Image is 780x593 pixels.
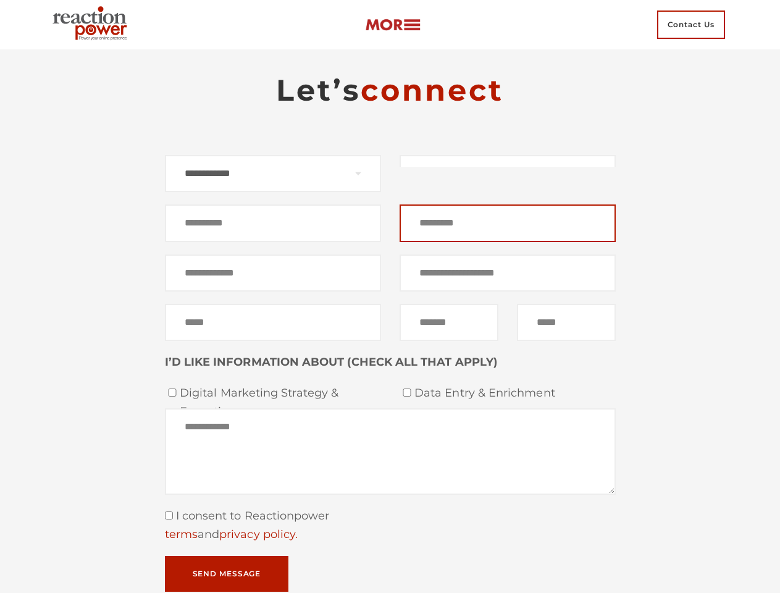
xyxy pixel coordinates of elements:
span: Contact Us [657,11,725,39]
div: and [165,526,616,544]
button: Send Message [165,556,289,592]
span: Digital Marketing Strategy & Execution [180,384,381,421]
span: connect [361,72,504,108]
span: Data Entry & Enrichment [414,384,616,403]
img: Executive Branding | Personal Branding Agency [48,2,137,47]
form: Contact form [165,155,616,592]
a: privacy policy. [219,528,298,541]
img: more-btn.png [365,18,421,32]
span: I consent to Reactionpower [173,509,330,523]
h2: Let’s [165,72,616,109]
a: terms [165,528,198,541]
span: Send Message [193,570,261,578]
strong: I’D LIKE INFORMATION ABOUT (CHECK ALL THAT APPLY) [165,355,498,369]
